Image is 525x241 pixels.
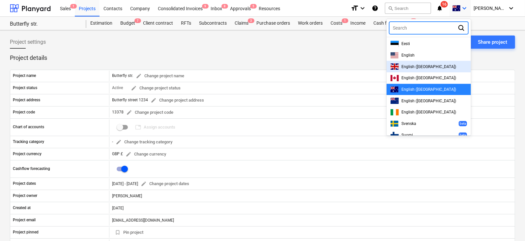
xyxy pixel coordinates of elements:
[507,4,515,12] i: keyboard_arrow_down
[401,121,416,126] span: Svenska
[401,110,456,114] span: English ([GEOGRAPHIC_DATA])
[401,76,456,80] span: English ([GEOGRAPHIC_DATA])
[474,6,507,11] span: [PERSON_NAME]
[460,121,466,126] p: beta
[401,99,456,103] span: English ([GEOGRAPHIC_DATA])
[401,53,415,58] span: English
[401,133,413,137] span: Suomi
[401,87,456,92] span: English ([GEOGRAPHIC_DATA])
[401,41,410,46] span: Eesti
[401,64,456,69] span: English ([GEOGRAPHIC_DATA])
[492,209,525,241] iframe: Chat Widget
[460,133,466,137] p: beta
